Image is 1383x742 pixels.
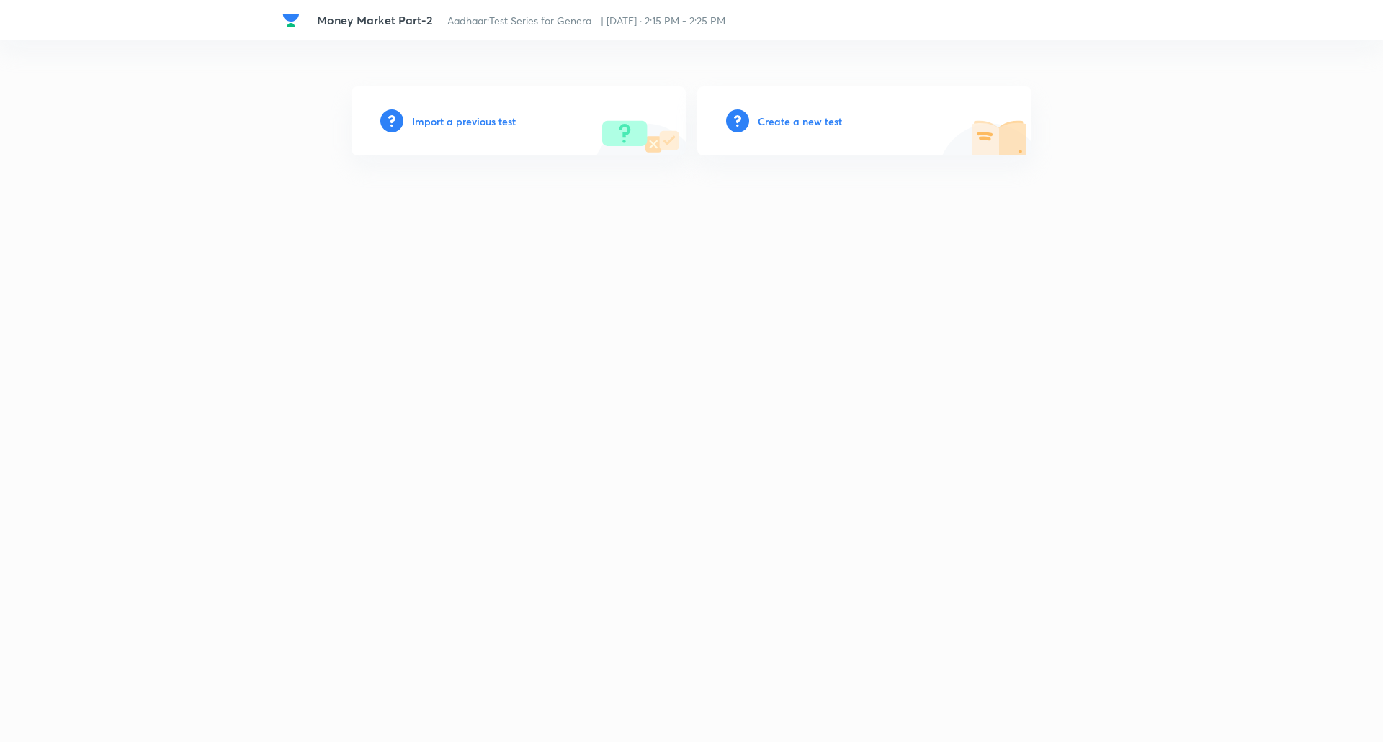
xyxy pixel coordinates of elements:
img: Company Logo [282,12,300,29]
span: Aadhaar:Test Series for Genera... | [DATE] · 2:15 PM - 2:25 PM [447,14,725,27]
h6: Import a previous test [412,114,516,129]
a: Company Logo [282,12,305,29]
span: Money Market Part-2 [317,12,433,27]
h6: Create a new test [758,114,842,129]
